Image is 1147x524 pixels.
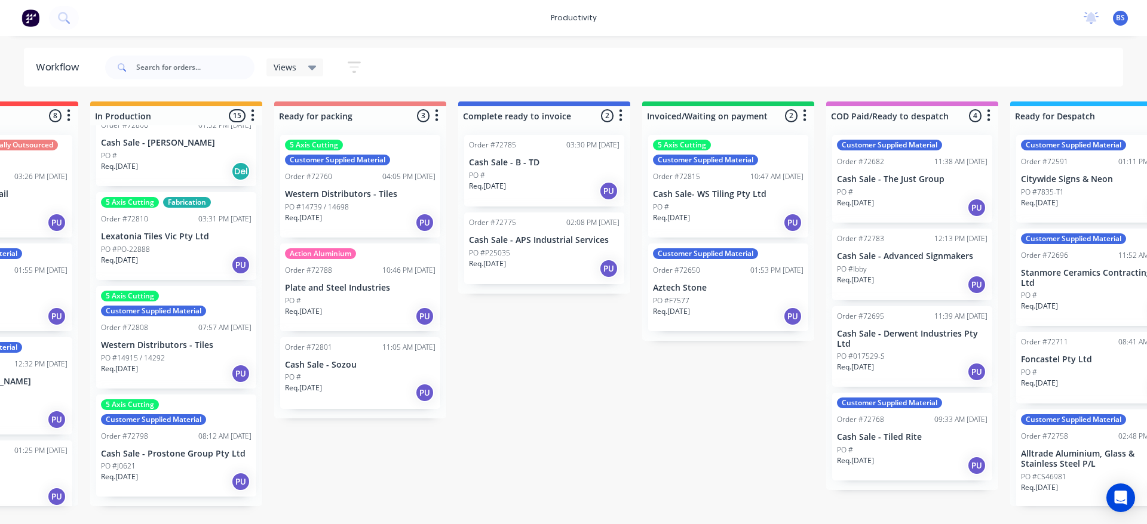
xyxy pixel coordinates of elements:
[1021,367,1037,378] p: PO #
[96,98,256,186] div: Order #7280601:52 PM [DATE]Cash Sale - [PERSON_NAME]PO #Req.[DATE]Del
[837,264,867,275] p: PO #Ibby
[14,171,68,182] div: 03:26 PM [DATE]
[934,414,987,425] div: 09:33 AM [DATE]
[832,306,992,387] div: Order #7269511:39 AM [DATE]Cash Sale - Derwent Industries Pty LtdPO #017529-SReq.[DATE]PU
[599,181,618,201] div: PU
[469,170,485,181] p: PO #
[382,342,436,353] div: 11:05 AM [DATE]
[382,171,436,182] div: 04:05 PM [DATE]
[1021,198,1058,208] p: Req. [DATE]
[469,140,516,150] div: Order #72785
[198,120,252,131] div: 01:52 PM [DATE]
[231,162,250,181] div: Del
[832,135,992,223] div: Customer Supplied MaterialOrder #7268211:38 AM [DATE]Cash Sale - The Just GroupPO #Req.[DATE]PU
[469,235,619,245] p: Cash Sale - APS Industrial Services
[1021,250,1068,261] div: Order #72696
[832,393,992,480] div: Customer Supplied MaterialOrder #7276809:33 AM [DATE]Cash Sale - Tiled RitePO #Req.[DATE]PU
[47,410,66,429] div: PU
[469,158,619,168] p: Cash Sale - B - TD
[382,265,436,276] div: 10:46 PM [DATE]
[750,171,803,182] div: 10:47 AM [DATE]
[1021,156,1068,167] div: Order #72591
[566,140,619,150] div: 03:30 PM [DATE]
[47,213,66,232] div: PU
[36,60,85,75] div: Workflow
[415,213,434,232] div: PU
[101,399,159,410] div: 5 Axis Cutting
[837,362,874,372] p: Req. [DATE]
[648,135,808,238] div: 5 Axis CuttingCustomer Supplied MaterialOrder #7281510:47 AM [DATE]Cash Sale- WS Tiling Pty LtdPO...
[231,472,250,491] div: PU
[832,229,992,300] div: Order #7278312:13 PM [DATE]Cash Sale - Advanced SignmakersPO #IbbyReq.[DATE]PU
[653,189,803,199] p: Cash Sale- WS Tiling Pty Ltd
[285,306,322,317] p: Req. [DATE]
[837,397,942,408] div: Customer Supplied Material
[280,243,440,331] div: Action AluminiumOrder #7278810:46 PM [DATE]Plate and Steel IndustriesPO #Req.[DATE]PU
[1021,290,1037,301] p: PO #
[101,431,148,442] div: Order #72798
[599,259,618,278] div: PU
[101,244,150,255] p: PO #PO-22888
[1021,337,1068,347] div: Order #72711
[653,295,689,306] p: PO #F7577
[285,202,349,212] p: PO #14739 / 14698
[469,248,510,258] p: PO #P25035
[96,394,256,497] div: 5 Axis CuttingCustomer Supplied MaterialOrder #7279808:12 AM [DATE]Cash Sale - Prostone Group Pty...
[285,248,356,259] div: Action Aluminium
[14,445,68,456] div: 01:25 PM [DATE]
[285,383,322,393] p: Req. [DATE]
[934,233,987,244] div: 12:13 PM [DATE]
[783,307,802,326] div: PU
[101,255,138,266] p: Req. [DATE]
[967,456,986,475] div: PU
[101,214,148,224] div: Order #72810
[274,61,296,73] span: Views
[96,286,256,389] div: 5 Axis CuttingCustomer Supplied MaterialOrder #7280807:57 AM [DATE]Western Distributors - TilesPO...
[837,233,884,244] div: Order #72783
[1021,482,1058,493] p: Req. [DATE]
[837,329,987,349] p: Cash Sale - Derwent Industries Pty Ltd
[837,140,942,150] div: Customer Supplied Material
[653,306,690,317] p: Req. [DATE]
[198,322,252,333] div: 07:57 AM [DATE]
[285,342,332,353] div: Order #72801
[47,487,66,506] div: PU
[101,150,117,161] p: PO #
[1021,140,1126,150] div: Customer Supplied Material
[101,340,252,350] p: Western Distributors - Tiles
[837,275,874,285] p: Req. [DATE]
[837,156,884,167] div: Order #72682
[934,156,987,167] div: 11:38 AM [DATE]
[415,307,434,326] div: PU
[101,161,138,172] p: Req. [DATE]
[934,311,987,322] div: 11:39 AM [DATE]
[653,140,711,150] div: 5 Axis Cutting
[285,171,332,182] div: Order #72760
[285,283,436,293] p: Plate and Steel Industries
[783,213,802,232] div: PU
[653,265,700,276] div: Order #72650
[837,251,987,261] p: Cash Sale - Advanced Signmakers
[837,198,874,208] p: Req. [DATE]
[101,291,159,301] div: 5 Axis Cutting
[837,311,884,322] div: Order #72695
[750,265,803,276] div: 01:53 PM [DATE]
[1021,233,1126,244] div: Customer Supplied Material
[837,455,874,466] p: Req. [DATE]
[648,243,808,331] div: Customer Supplied MaterialOrder #7265001:53 PM [DATE]Aztech StonePO #F7577Req.[DATE]PU
[285,265,332,276] div: Order #72788
[280,135,440,238] div: 5 Axis CuttingCustomer Supplied MaterialOrder #7276004:05 PM [DATE]Western Distributors - TilesPO...
[22,9,39,27] img: Factory
[653,202,669,212] p: PO #
[101,363,138,374] p: Req. [DATE]
[14,265,68,276] div: 01:55 PM [DATE]
[837,414,884,425] div: Order #72768
[101,120,148,131] div: Order #72806
[653,155,758,165] div: Customer Supplied Material
[14,359,68,369] div: 12:32 PM [DATE]
[967,198,986,217] div: PU
[1021,378,1058,389] p: Req. [DATE]
[1021,301,1058,312] p: Req. [DATE]
[1106,483,1135,512] div: Open Intercom Messenger
[967,362,986,381] div: PU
